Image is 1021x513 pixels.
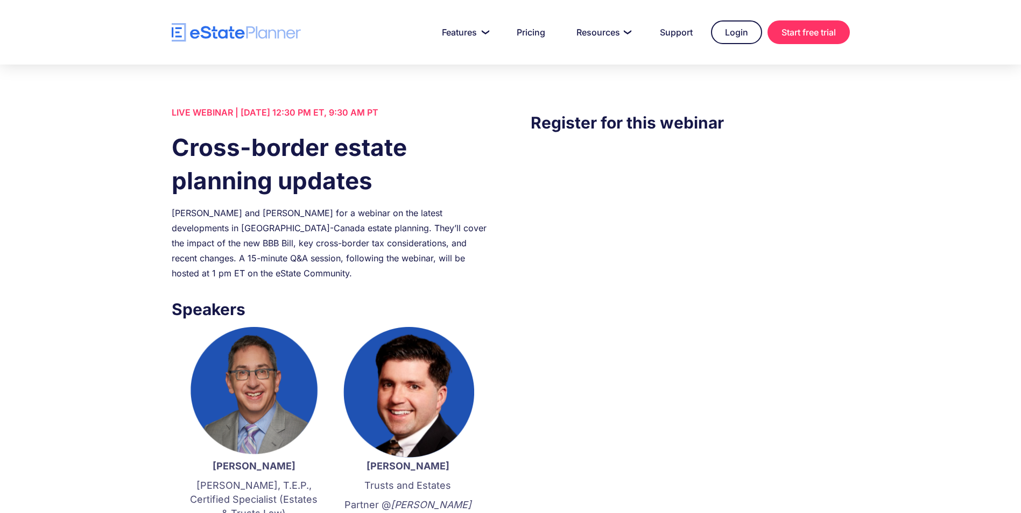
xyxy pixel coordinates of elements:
[767,20,850,44] a: Start free trial
[429,22,498,43] a: Features
[172,23,301,42] a: home
[531,156,849,339] iframe: Form 0
[213,460,295,472] strong: [PERSON_NAME]
[711,20,762,44] a: Login
[564,22,642,43] a: Resources
[531,110,849,135] h3: Register for this webinar
[172,205,490,281] div: [PERSON_NAME] and [PERSON_NAME] for a webinar on the latest developments in [GEOGRAPHIC_DATA]-Can...
[504,22,558,43] a: Pricing
[172,297,490,322] h3: Speakers
[647,22,706,43] a: Support
[172,131,490,197] h1: Cross-border estate planning updates
[342,479,474,493] p: Trusts and Estates
[172,105,490,120] div: LIVE WEBINAR | [DATE] 12:30 PM ET, 9:30 AM PT
[367,460,449,472] strong: [PERSON_NAME]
